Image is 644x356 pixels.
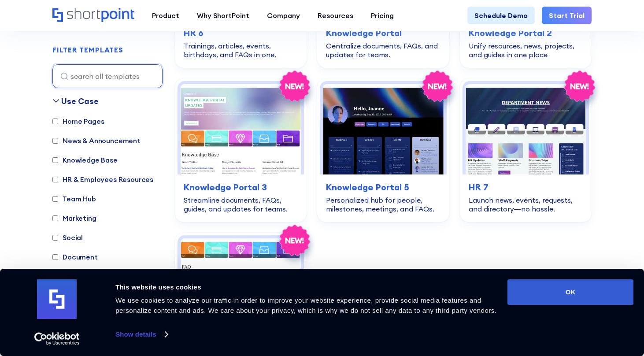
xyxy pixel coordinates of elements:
[371,10,394,21] div: Pricing
[52,252,98,262] label: Document
[52,235,58,241] input: Social
[469,196,583,213] div: Launch news, events, requests, and directory—no hassle.
[184,181,298,194] h3: Knowledge Portal 3
[52,8,134,23] a: Home
[52,215,58,221] input: Marketing
[115,297,496,314] span: We use cookies to analyze our traffic in order to improve your website experience, provide social...
[115,282,497,293] div: This website uses cookies
[152,10,179,21] div: Product
[184,41,298,59] div: Trainings, articles, events, birthdays, and FAQs in one.
[469,41,583,59] div: Unify resources, news, projects, and guides in one place
[326,41,440,59] div: Centralize documents, FAQs, and updates for teams.
[258,7,309,24] a: Company
[466,84,586,174] img: HR 7 – HR SharePoint Template: Launch news, events, requests, and directory—no hassle.
[326,26,440,40] h3: Knowledge Portal
[19,332,96,345] a: Usercentrics Cookiebot - opens in a new window
[507,279,633,305] button: OK
[181,238,301,329] img: Knowledge Portal 4 – SharePoint Wiki Template: Centralize company news, events, highlights, and r...
[175,78,307,222] a: Knowledge Portal 3 – Best SharePoint Template For Knowledge Base: Streamline documents, FAQs, gui...
[197,10,249,21] div: Why ShortPoint
[61,95,99,107] div: Use Case
[184,26,298,40] h3: HR 6
[184,196,298,213] div: Streamline documents, FAQs, guides, and updates for teams.
[326,181,440,194] h3: Knowledge Portal 5
[309,7,362,24] a: Resources
[267,10,300,21] div: Company
[467,7,535,24] a: Schedule Demo
[52,135,141,146] label: News & Announcement
[143,7,188,24] a: Product
[52,46,123,54] h2: FILTER TEMPLATES
[52,138,58,144] input: News & Announcement
[318,10,353,21] div: Resources
[469,181,583,194] h3: HR 7
[323,84,443,174] img: Knowledge Portal 5 – SharePoint Profile Page: Personalized hub for people, milestones, meetings, ...
[52,119,58,124] input: Home Pages
[52,155,118,165] label: Knowledge Base
[52,213,96,223] label: Marketing
[52,196,58,202] input: Team Hub
[115,328,167,341] a: Show details
[317,78,449,222] a: Knowledge Portal 5 – SharePoint Profile Page: Personalized hub for people, milestones, meetings, ...
[52,177,58,182] input: HR & Employees Resources
[181,84,301,174] img: Knowledge Portal 3 – Best SharePoint Template For Knowledge Base: Streamline documents, FAQs, gui...
[52,232,83,243] label: Social
[326,196,440,213] div: Personalized hub for people, milestones, meetings, and FAQs.
[52,254,58,260] input: Document
[37,279,77,319] img: logo
[52,116,104,126] label: Home Pages
[469,26,583,40] h3: Knowledge Portal 2
[52,174,153,185] label: HR & Employees Resources
[52,64,163,88] input: search all templates
[188,7,258,24] a: Why ShortPoint
[362,7,403,24] a: Pricing
[52,157,58,163] input: Knowledge Base
[52,193,96,204] label: Team Hub
[460,78,592,222] a: HR 7 – HR SharePoint Template: Launch news, events, requests, and directory—no hassle.HR 7Launch ...
[542,7,592,24] a: Start Trial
